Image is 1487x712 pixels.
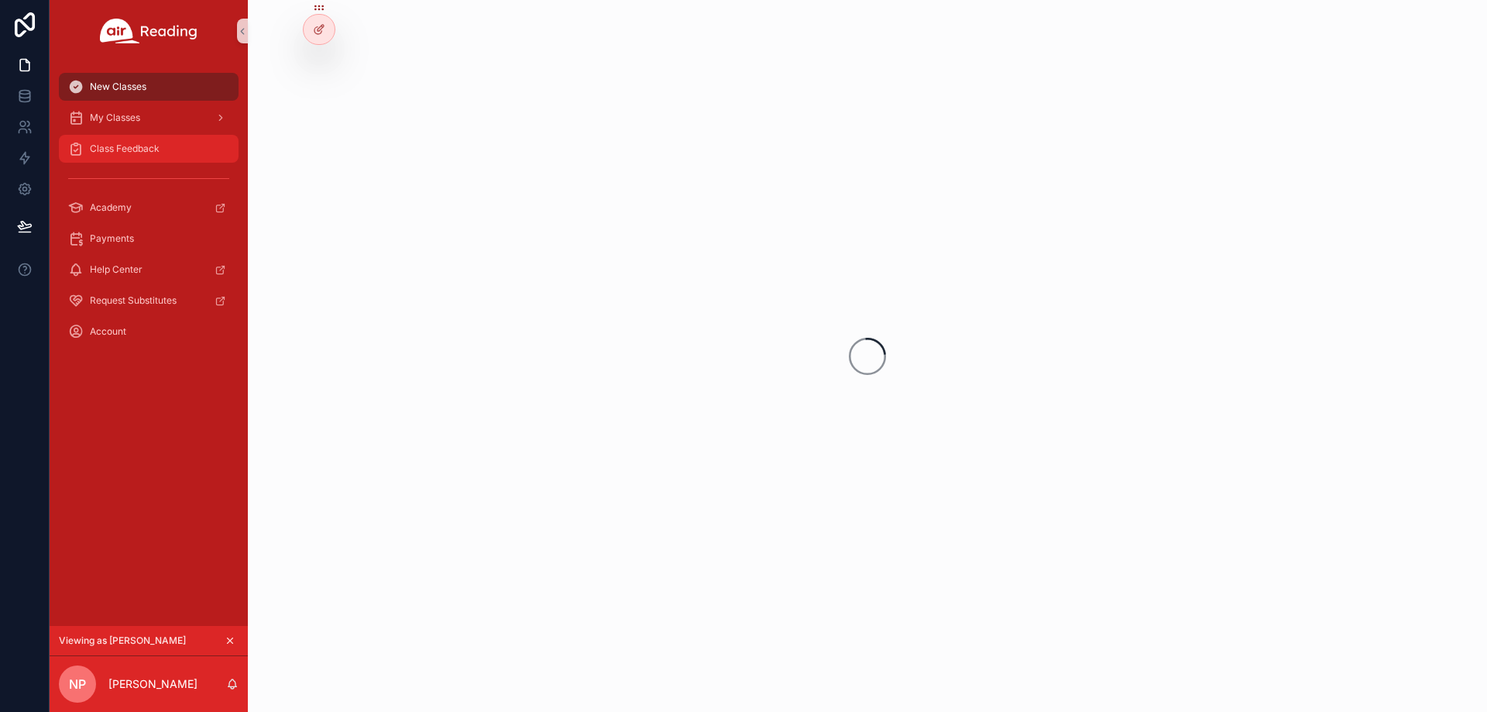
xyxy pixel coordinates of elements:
p: [PERSON_NAME] [108,676,197,692]
a: My Classes [59,104,239,132]
span: Academy [90,201,132,214]
a: Class Feedback [59,135,239,163]
a: Payments [59,225,239,253]
a: Academy [59,194,239,222]
span: Help Center [90,263,143,276]
img: App logo [100,19,197,43]
a: Help Center [59,256,239,284]
span: Account [90,325,126,338]
span: My Classes [90,112,140,124]
span: NP [69,675,86,693]
div: scrollable content [50,62,248,366]
span: New Classes [90,81,146,93]
a: Request Substitutes [59,287,239,315]
a: Account [59,318,239,346]
span: Request Substitutes [90,294,177,307]
span: Payments [90,232,134,245]
span: Class Feedback [90,143,160,155]
a: New Classes [59,73,239,101]
span: Viewing as [PERSON_NAME] [59,635,186,647]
